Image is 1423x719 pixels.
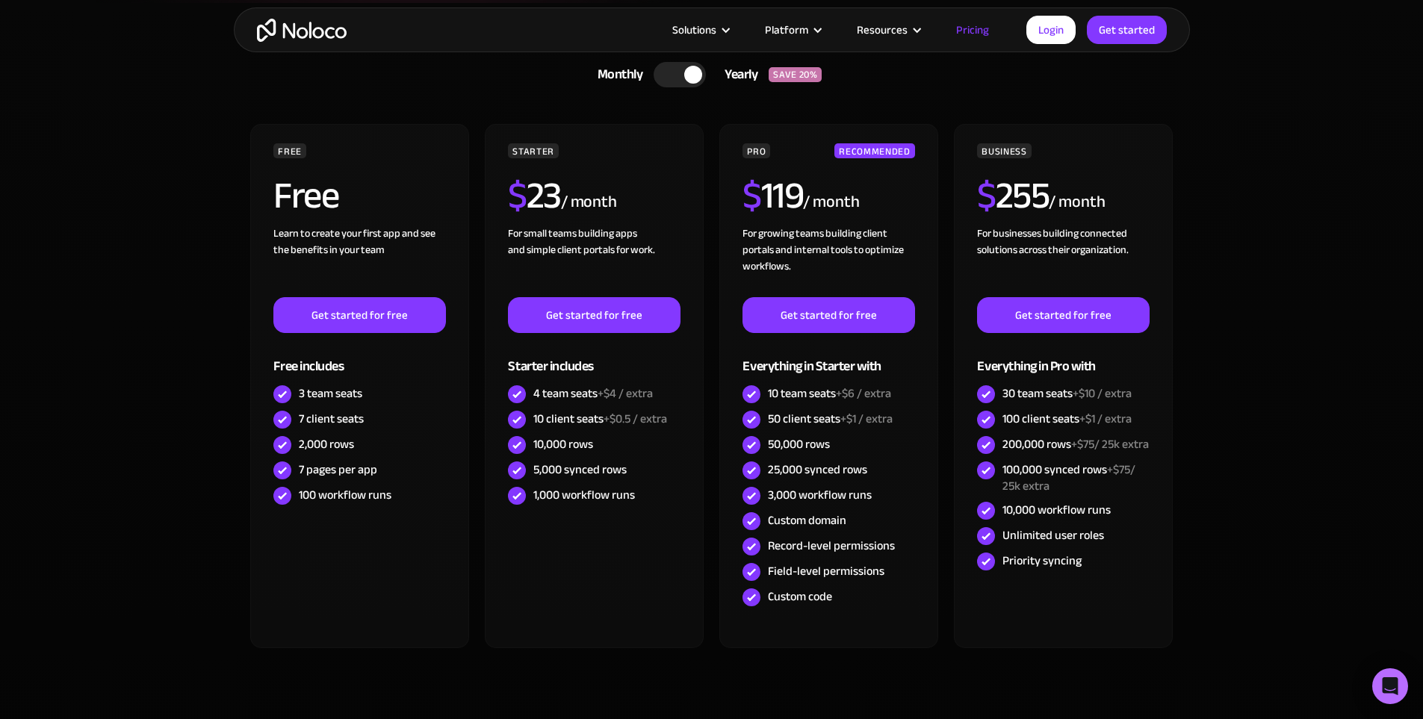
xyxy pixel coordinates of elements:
[273,177,338,214] h2: Free
[742,333,914,382] div: Everything in Starter with
[1002,436,1149,452] div: 200,000 rows
[273,225,445,297] div: Learn to create your first app and see the benefits in your team ‍
[977,225,1149,297] div: For businesses building connected solutions across their organization. ‍
[508,161,527,231] span: $
[840,408,893,430] span: +$1 / extra
[1049,190,1105,214] div: / month
[768,512,846,529] div: Custom domain
[604,408,667,430] span: +$0.5 / extra
[836,382,891,405] span: +$6 / extra
[1026,16,1076,44] a: Login
[937,20,1008,40] a: Pricing
[533,385,653,402] div: 4 team seats
[508,333,680,382] div: Starter includes
[977,161,996,231] span: $
[838,20,937,40] div: Resources
[508,297,680,333] a: Get started for free
[299,487,391,503] div: 100 workflow runs
[299,461,377,478] div: 7 pages per app
[1002,385,1132,402] div: 30 team seats
[768,538,895,554] div: Record-level permissions
[768,461,867,478] div: 25,000 synced rows
[257,19,347,42] a: home
[742,161,761,231] span: $
[803,190,859,214] div: / month
[1372,668,1408,704] div: Open Intercom Messenger
[765,20,808,40] div: Platform
[768,411,893,427] div: 50 client seats
[768,385,891,402] div: 10 team seats
[273,297,445,333] a: Get started for free
[977,297,1149,333] a: Get started for free
[1071,433,1149,455] span: +$75/ 25k extra
[769,67,822,82] div: SAVE 20%
[834,143,914,158] div: RECOMMENDED
[579,63,654,86] div: Monthly
[977,333,1149,382] div: Everything in Pro with
[598,382,653,405] span: +$4 / extra
[1073,382,1132,405] span: +$10 / extra
[508,177,561,214] h2: 23
[977,143,1031,158] div: BUSINESS
[742,143,770,158] div: PRO
[508,225,680,297] div: For small teams building apps and simple client portals for work. ‍
[742,225,914,297] div: For growing teams building client portals and internal tools to optimize workflows.
[857,20,908,40] div: Resources
[561,190,617,214] div: / month
[742,297,914,333] a: Get started for free
[768,487,872,503] div: 3,000 workflow runs
[1087,16,1167,44] a: Get started
[533,461,627,478] div: 5,000 synced rows
[1002,461,1149,494] div: 100,000 synced rows
[654,20,746,40] div: Solutions
[299,411,364,427] div: 7 client seats
[1002,458,1135,497] span: +$75/ 25k extra
[1002,411,1132,427] div: 100 client seats
[977,177,1049,214] h2: 255
[706,63,769,86] div: Yearly
[768,588,832,605] div: Custom code
[533,411,667,427] div: 10 client seats
[1002,527,1104,544] div: Unlimited user roles
[273,333,445,382] div: Free includes
[299,436,354,452] div: 2,000 rows
[672,20,716,40] div: Solutions
[533,487,635,503] div: 1,000 workflow runs
[1002,502,1111,518] div: 10,000 workflow runs
[1079,408,1132,430] span: +$1 / extra
[508,143,558,158] div: STARTER
[299,385,362,402] div: 3 team seats
[768,436,830,452] div: 50,000 rows
[768,563,884,579] div: Field-level permissions
[742,177,803,214] h2: 119
[533,436,593,452] div: 10,000 rows
[1002,553,1082,569] div: Priority syncing
[746,20,838,40] div: Platform
[273,143,306,158] div: FREE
